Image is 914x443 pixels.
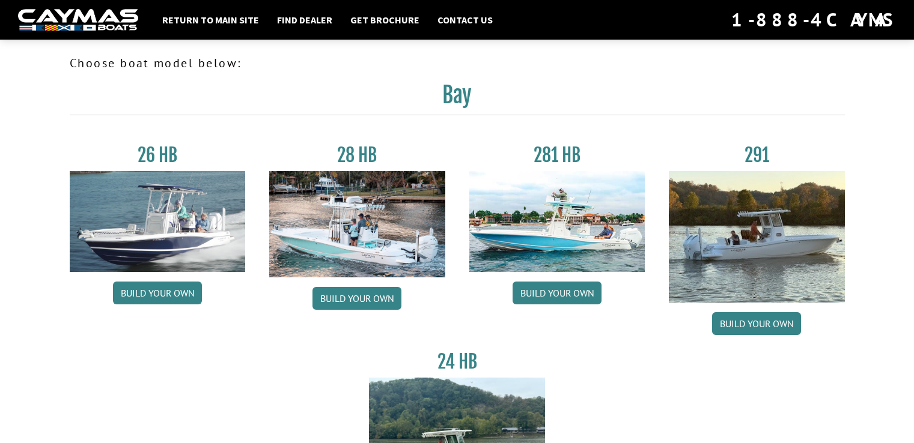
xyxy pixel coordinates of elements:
p: Choose boat model below: [70,54,845,72]
a: Return to main site [156,12,265,28]
img: 291_Thumbnail.jpg [669,171,845,303]
h3: 28 HB [269,144,445,166]
h2: Bay [70,82,845,115]
img: 28-hb-twin.jpg [469,171,645,272]
a: Build your own [712,312,801,335]
img: white-logo-c9c8dbefe5ff5ceceb0f0178aa75bf4bb51f6bca0971e226c86eb53dfe498488.png [18,9,138,31]
a: Contact Us [431,12,499,28]
div: 1-888-4CAYMAS [731,7,896,33]
h3: 291 [669,144,845,166]
a: Build your own [312,287,401,310]
a: Build your own [113,282,202,304]
h3: 281 HB [469,144,645,166]
a: Get Brochure [344,12,425,28]
h3: 26 HB [70,144,246,166]
img: 26_new_photo_resized.jpg [70,171,246,272]
a: Find Dealer [271,12,338,28]
h3: 24 HB [369,351,545,373]
a: Build your own [513,282,602,304]
img: 28_hb_thumbnail_for_caymas_connect.jpg [269,171,445,277]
